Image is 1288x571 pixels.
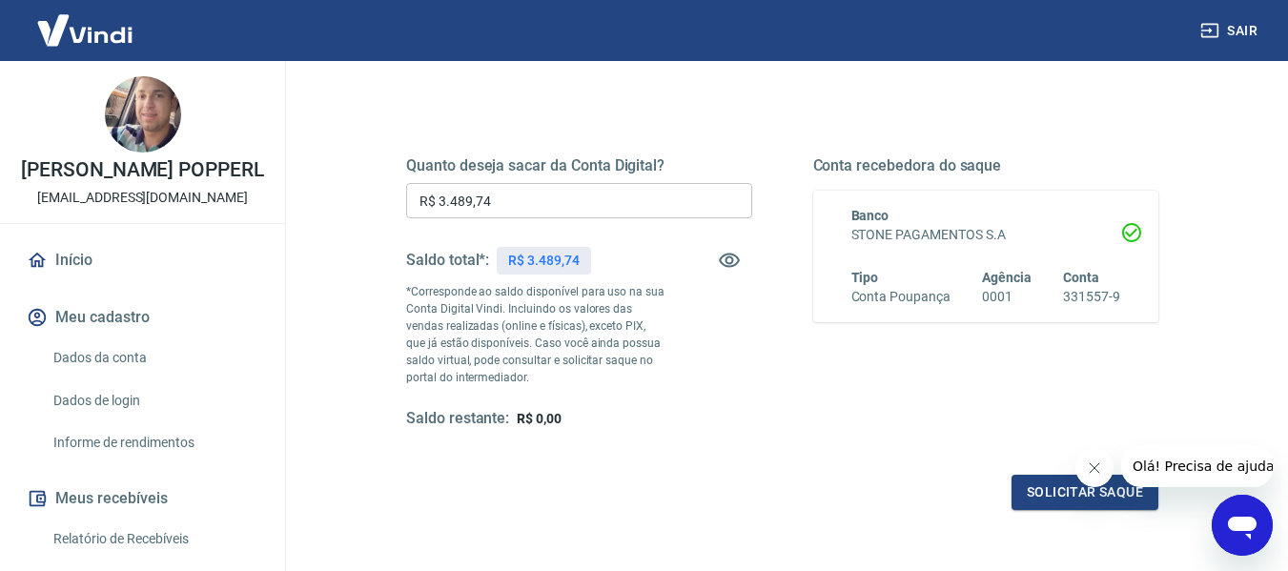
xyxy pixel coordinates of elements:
[1063,270,1099,285] span: Conta
[851,270,879,285] span: Tipo
[1121,445,1273,487] iframe: Mensagem da empresa
[406,409,509,429] h5: Saldo restante:
[46,520,262,559] a: Relatório de Recebíveis
[813,156,1159,175] h5: Conta recebedora do saque
[982,270,1032,285] span: Agência
[406,283,665,386] p: *Corresponde ao saldo disponível para uso na sua Conta Digital Vindi. Incluindo os valores das ve...
[1196,13,1265,49] button: Sair
[517,411,562,426] span: R$ 0,00
[46,423,262,462] a: Informe de rendimentos
[1075,449,1114,487] iframe: Fechar mensagem
[37,188,248,208] p: [EMAIL_ADDRESS][DOMAIN_NAME]
[508,251,579,271] p: R$ 3.489,74
[21,160,264,180] p: [PERSON_NAME] POPPERL
[851,208,889,223] span: Banco
[406,251,489,270] h5: Saldo total*:
[46,338,262,377] a: Dados da conta
[851,225,1121,245] h6: STONE PAGAMENTOS S.A
[406,156,752,175] h5: Quanto deseja sacar da Conta Digital?
[23,478,262,520] button: Meus recebíveis
[982,287,1032,307] h6: 0001
[23,239,262,281] a: Início
[1063,287,1120,307] h6: 331557-9
[1012,475,1158,510] button: Solicitar saque
[23,296,262,338] button: Meu cadastro
[1212,495,1273,556] iframe: Botão para abrir a janela de mensagens
[46,381,262,420] a: Dados de login
[851,287,951,307] h6: Conta Poupança
[23,1,147,59] img: Vindi
[105,76,181,153] img: 9acdf24a-b985-4df1-941f-290f539faa27.jpeg
[11,13,160,29] span: Olá! Precisa de ajuda?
